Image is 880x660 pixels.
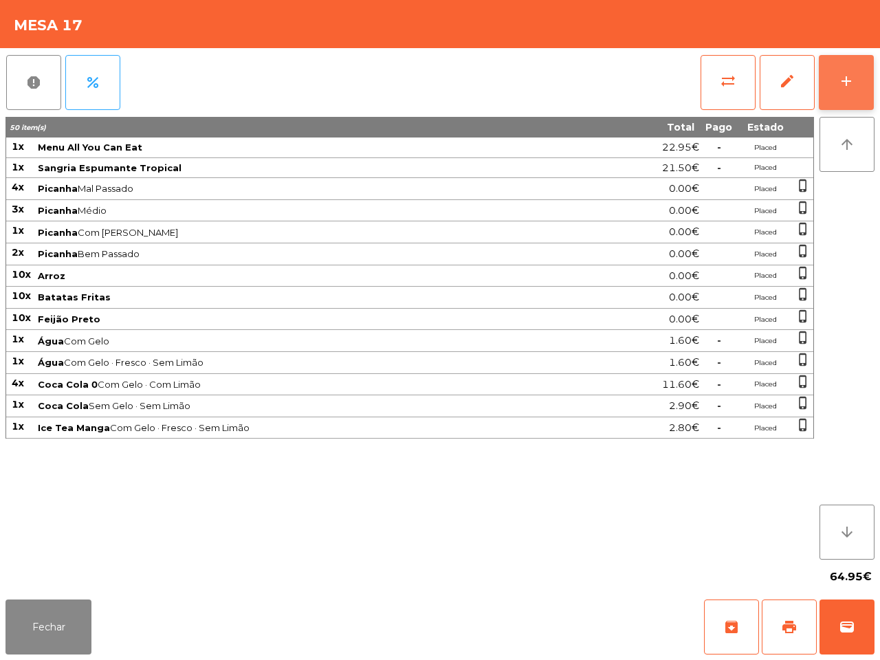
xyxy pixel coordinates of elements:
[669,201,699,220] span: 0.00€
[704,599,759,654] button: archive
[819,117,874,172] button: arrow_upward
[781,619,797,635] span: print
[38,205,78,216] span: Picanha
[38,422,597,433] span: Com Gelo · Fresco · Sem Limão
[12,333,24,345] span: 1x
[796,396,810,410] span: phone_iphone
[38,227,597,238] span: Com [PERSON_NAME]
[717,421,721,434] span: -
[738,158,793,179] td: Placed
[25,74,42,91] span: report
[669,267,699,285] span: 0.00€
[819,505,874,560] button: arrow_downward
[796,179,810,192] span: phone_iphone
[38,205,597,216] span: Médio
[796,266,810,280] span: phone_iphone
[669,331,699,350] span: 1.60€
[12,420,24,432] span: 1x
[796,287,810,301] span: phone_iphone
[738,200,793,222] td: Placed
[738,178,793,200] td: Placed
[85,74,101,91] span: percent
[717,378,721,390] span: -
[38,335,64,346] span: Água
[38,335,597,346] span: Com Gelo
[38,357,597,368] span: Com Gelo · Fresco · Sem Limão
[738,330,793,352] td: Placed
[669,310,699,329] span: 0.00€
[38,248,78,259] span: Picanha
[662,138,699,157] span: 22.95€
[38,379,597,390] span: Com Gelo · Com Limão
[12,140,24,153] span: 1x
[12,246,24,258] span: 2x
[12,311,31,324] span: 10x
[12,224,24,236] span: 1x
[12,181,24,193] span: 4x
[669,353,699,372] span: 1.60€
[38,313,100,324] span: Feijão Preto
[669,288,699,307] span: 0.00€
[738,117,793,137] th: Estado
[38,183,597,194] span: Mal Passado
[819,599,874,654] button: wallet
[38,379,98,390] span: Coca Cola 0
[12,203,24,215] span: 3x
[738,243,793,265] td: Placed
[796,331,810,344] span: phone_iphone
[839,136,855,153] i: arrow_upward
[599,117,700,137] th: Total
[839,619,855,635] span: wallet
[38,422,110,433] span: Ice Tea Manga
[838,73,855,89] div: add
[760,55,815,110] button: edit
[738,395,793,417] td: Placed
[669,179,699,198] span: 0.00€
[738,287,793,309] td: Placed
[38,400,89,411] span: Coca Cola
[717,399,721,412] span: -
[12,377,24,389] span: 4x
[738,265,793,287] td: Placed
[10,123,46,132] span: 50 item(s)
[700,117,738,137] th: Pago
[738,137,793,158] td: Placed
[701,55,756,110] button: sync_alt
[669,397,699,415] span: 2.90€
[38,248,597,259] span: Bem Passado
[796,353,810,366] span: phone_iphone
[738,352,793,374] td: Placed
[6,55,61,110] button: report
[662,375,699,394] span: 11.60€
[12,398,24,410] span: 1x
[839,524,855,540] i: arrow_downward
[738,374,793,396] td: Placed
[65,55,120,110] button: percent
[796,418,810,432] span: phone_iphone
[796,375,810,388] span: phone_iphone
[38,183,78,194] span: Picanha
[720,73,736,89] span: sync_alt
[738,221,793,243] td: Placed
[669,245,699,263] span: 0.00€
[796,244,810,258] span: phone_iphone
[14,15,82,36] h4: Mesa 17
[738,417,793,439] td: Placed
[738,309,793,331] td: Placed
[38,291,111,302] span: Batatas Fritas
[38,142,142,153] span: Menu All You Can Eat
[669,419,699,437] span: 2.80€
[12,355,24,367] span: 1x
[717,334,721,346] span: -
[38,162,181,173] span: Sangria Espumante Tropical
[796,222,810,236] span: phone_iphone
[717,141,721,153] span: -
[723,619,740,635] span: archive
[662,159,699,177] span: 21.50€
[830,566,872,587] span: 64.95€
[779,73,795,89] span: edit
[12,161,24,173] span: 1x
[12,268,31,280] span: 10x
[762,599,817,654] button: print
[796,309,810,323] span: phone_iphone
